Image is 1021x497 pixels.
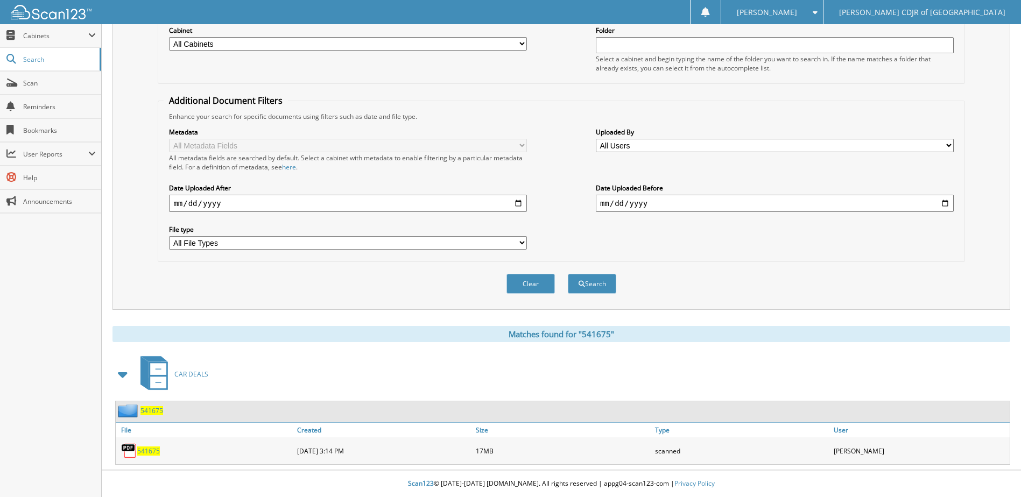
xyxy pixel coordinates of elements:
[506,274,555,294] button: Clear
[169,225,527,234] label: File type
[140,406,163,415] a: 541675
[118,404,140,417] img: folder2.png
[23,31,88,40] span: Cabinets
[596,195,954,212] input: end
[121,443,137,459] img: PDF.png
[23,126,96,135] span: Bookmarks
[169,153,527,172] div: All metadata fields are searched by default. Select a cabinet with metadata to enable filtering b...
[23,79,96,88] span: Scan
[174,370,208,379] span: CAR DEALS
[473,423,652,437] a: Size
[596,54,954,73] div: Select a cabinet and begin typing the name of the folder you want to search in. If the name match...
[294,440,473,461] div: [DATE] 3:14 PM
[652,423,831,437] a: Type
[839,9,1005,16] span: [PERSON_NAME] CDJR of [GEOGRAPHIC_DATA]
[282,162,296,172] a: here
[831,440,1010,461] div: [PERSON_NAME]
[116,423,294,437] a: File
[737,9,797,16] span: [PERSON_NAME]
[112,326,1010,342] div: Matches found for "541675"
[596,26,954,35] label: Folder
[294,423,473,437] a: Created
[164,95,288,106] legend: Additional Document Filters
[831,423,1010,437] a: User
[408,479,434,488] span: Scan123
[134,353,208,395] a: CAR DEALS
[23,150,88,159] span: User Reports
[102,471,1021,497] div: © [DATE]-[DATE] [DOMAIN_NAME]. All rights reserved | appg04-scan123-com |
[674,479,715,488] a: Privacy Policy
[169,183,527,193] label: Date Uploaded After
[23,197,96,206] span: Announcements
[23,55,94,64] span: Search
[596,127,954,137] label: Uploaded By
[23,173,96,182] span: Help
[652,440,831,461] div: scanned
[169,127,527,137] label: Metadata
[596,183,954,193] label: Date Uploaded Before
[169,195,527,212] input: start
[169,26,527,35] label: Cabinet
[137,446,160,456] a: 541675
[11,5,91,19] img: scan123-logo-white.svg
[23,102,96,111] span: Reminders
[473,440,652,461] div: 17MB
[164,112,959,121] div: Enhance your search for specific documents using filters such as date and file type.
[568,274,616,294] button: Search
